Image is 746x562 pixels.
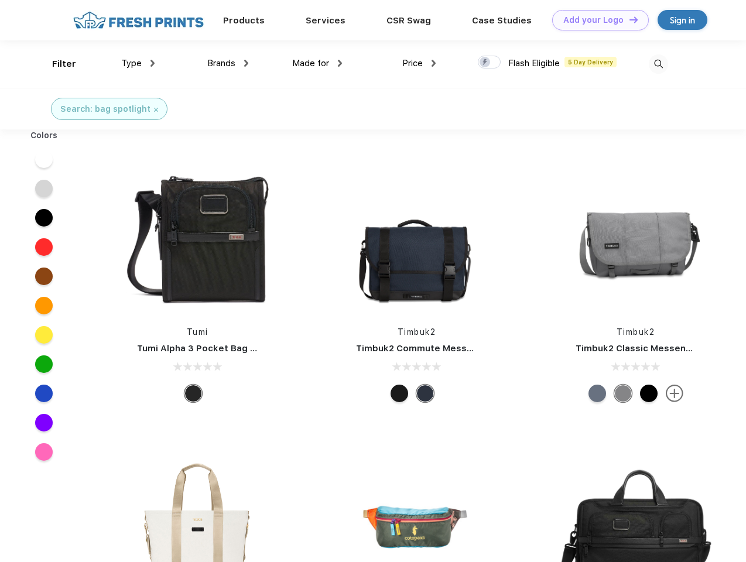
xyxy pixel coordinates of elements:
[356,343,513,354] a: Timbuk2 Commute Messenger Bag
[292,58,329,68] span: Made for
[207,58,235,68] span: Brands
[223,15,265,26] a: Products
[338,60,342,67] img: dropdown.png
[666,385,683,402] img: more.svg
[402,58,423,68] span: Price
[70,10,207,30] img: fo%20logo%202.webp
[558,159,714,314] img: func=resize&h=266
[137,343,274,354] a: Tumi Alpha 3 Pocket Bag Small
[432,60,436,67] img: dropdown.png
[184,385,202,402] div: Black
[640,385,658,402] div: Eco Black
[658,10,707,30] a: Sign in
[338,159,494,314] img: func=resize&h=266
[670,13,695,27] div: Sign in
[588,385,606,402] div: Eco Lightbeam
[629,16,638,23] img: DT
[649,54,668,74] img: desktop_search.svg
[416,385,434,402] div: Eco Nautical
[576,343,721,354] a: Timbuk2 Classic Messenger Bag
[154,108,158,112] img: filter_cancel.svg
[119,159,275,314] img: func=resize&h=266
[150,60,155,67] img: dropdown.png
[187,327,208,337] a: Tumi
[22,129,67,142] div: Colors
[52,57,76,71] div: Filter
[398,327,436,337] a: Timbuk2
[617,327,655,337] a: Timbuk2
[563,15,624,25] div: Add your Logo
[244,60,248,67] img: dropdown.png
[508,58,560,68] span: Flash Eligible
[564,57,617,67] span: 5 Day Delivery
[121,58,142,68] span: Type
[391,385,408,402] div: Eco Black
[614,385,632,402] div: Eco Gunmetal
[60,103,150,115] div: Search: bag spotlight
